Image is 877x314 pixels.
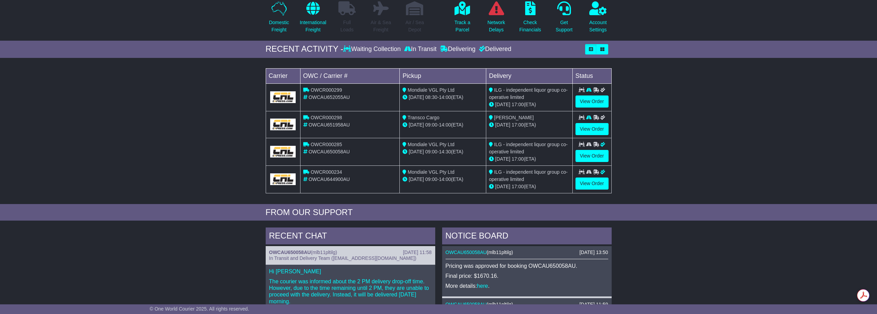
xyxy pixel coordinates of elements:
p: Pricing was approved for booking OWCAU650058AU. [446,263,608,269]
span: [DATE] [495,184,510,189]
div: RECENT ACTIVITY - [266,44,344,54]
span: In Transit and Delivery Team ([EMAIL_ADDRESS][DOMAIN_NAME]) [269,255,417,261]
span: OWCAU650058AU [308,149,350,154]
span: [DATE] [409,94,424,100]
span: Mondiale VGL Pty Ltd [408,169,455,175]
a: OWCAU650058AU [446,250,487,255]
span: 17:00 [512,102,524,107]
div: - (ETA) [402,94,483,101]
span: Mondiale VGL Pty Ltd [408,87,455,93]
div: [DATE] 11:59 [579,302,608,307]
span: ILG - independent liquor group co-operative limited [489,169,568,182]
a: here [477,283,488,289]
p: Domestic Freight [269,19,289,33]
span: Mondiale VGL Pty Ltd [408,142,455,147]
div: ( ) [446,302,608,307]
td: Carrier [266,68,300,83]
p: Air & Sea Freight [371,19,391,33]
a: OWCAU650058AU [446,302,487,307]
span: mlb11pltilg [488,302,511,307]
a: OWCAU650058AU [269,250,311,255]
div: - (ETA) [402,148,483,155]
div: (ETA) [489,101,570,108]
span: 17:00 [512,184,524,189]
span: 09:00 [425,149,437,154]
div: [DATE] 11:58 [403,250,431,255]
span: OWCR000234 [310,169,342,175]
span: OWCR000299 [310,87,342,93]
span: 14:00 [439,176,451,182]
a: NetworkDelays [487,1,505,37]
p: Network Delays [487,19,505,33]
div: (ETA) [489,121,570,129]
a: View Order [575,123,609,135]
span: [DATE] [409,149,424,154]
span: 14:00 [439,122,451,128]
a: InternationalFreight [299,1,327,37]
img: GetCarrierServiceLogo [270,146,296,158]
span: OWCR000298 [310,115,342,120]
td: Pickup [400,68,486,83]
div: FROM OUR SUPPORT [266,207,612,217]
div: [DATE] 13:50 [579,250,608,255]
span: [DATE] [495,156,510,162]
div: Delivered [477,45,511,53]
td: Status [572,68,611,83]
div: RECENT CHAT [266,227,435,246]
span: OWCAU651958AU [308,122,350,128]
span: [DATE] [409,122,424,128]
span: 08:30 [425,94,437,100]
span: ILG - independent liquor group co-operative limited [489,87,568,100]
p: Air / Sea Depot [406,19,424,33]
a: AccountSettings [589,1,607,37]
a: CheckFinancials [519,1,541,37]
span: 14:30 [439,149,451,154]
a: View Order [575,150,609,162]
a: View Order [575,178,609,190]
p: Track a Parcel [455,19,470,33]
td: Delivery [486,68,572,83]
span: mlb11pltilg [488,250,511,255]
p: Get Support [555,19,572,33]
a: GetSupport [555,1,573,37]
span: 17:00 [512,122,524,128]
span: © One World Courier 2025. All rights reserved. [150,306,249,312]
span: 09:00 [425,122,437,128]
p: Account Settings [589,19,607,33]
span: mlb11pltilg [313,250,336,255]
img: GetCarrierServiceLogo [270,91,296,103]
div: - (ETA) [402,121,483,129]
img: GetCarrierServiceLogo [270,173,296,185]
div: (ETA) [489,155,570,163]
td: OWC / Carrier # [300,68,400,83]
span: [DATE] [495,122,510,128]
span: Transco Cargo [408,115,439,120]
img: GetCarrierServiceLogo [270,119,296,130]
span: OWCAU644900AU [308,176,350,182]
span: 14:00 [439,94,451,100]
div: ( ) [446,250,608,255]
span: [DATE] [409,176,424,182]
p: More details: . [446,283,608,289]
span: ILG - independent liquor group co-operative limited [489,142,568,154]
div: In Transit [402,45,438,53]
span: [DATE] [495,102,510,107]
div: ( ) [269,250,432,255]
span: OWCAU652055AU [308,94,350,100]
p: Full Loads [338,19,356,33]
p: The courier was informed about the 2 PM delivery drop-off time. However, due to the time remainin... [269,278,432,305]
a: DomesticFreight [268,1,289,37]
p: Final price: $1670.16. [446,273,608,279]
span: 17:00 [512,156,524,162]
div: (ETA) [489,183,570,190]
div: - (ETA) [402,176,483,183]
a: View Order [575,95,609,108]
p: International Freight [300,19,326,33]
p: Check Financials [519,19,541,33]
div: NOTICE BOARD [442,227,612,246]
div: Delivering [438,45,477,53]
p: Hi [PERSON_NAME] [269,268,432,275]
span: OWCR000285 [310,142,342,147]
a: Track aParcel [454,1,471,37]
div: Waiting Collection [343,45,402,53]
